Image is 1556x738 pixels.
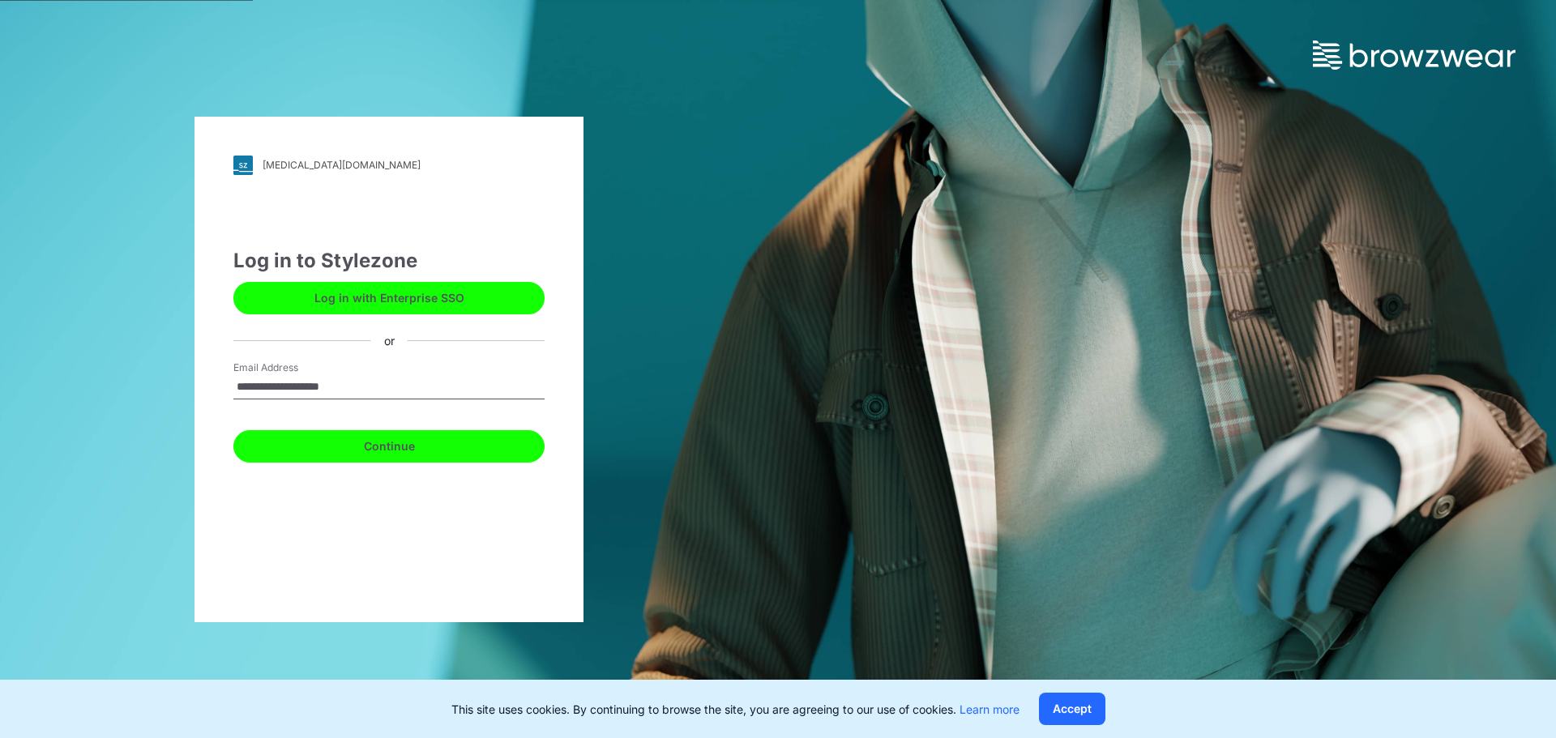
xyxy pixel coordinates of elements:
button: Continue [233,430,545,463]
a: [MEDICAL_DATA][DOMAIN_NAME] [233,156,545,175]
a: Learn more [960,702,1020,716]
div: [MEDICAL_DATA][DOMAIN_NAME] [263,159,421,171]
button: Log in with Enterprise SSO [233,282,545,314]
img: browzwear-logo.73288ffb.svg [1313,41,1515,70]
img: svg+xml;base64,PHN2ZyB3aWR0aD0iMjgiIGhlaWdodD0iMjgiIHZpZXdCb3g9IjAgMCAyOCAyOCIgZmlsbD0ibm9uZSIgeG... [233,156,253,175]
p: This site uses cookies. By continuing to browse the site, you are agreeing to our use of cookies. [451,701,1020,718]
div: or [371,332,408,349]
button: Accept [1039,693,1105,725]
div: Log in to Stylezone [233,246,545,275]
label: Email Address [233,360,347,375]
